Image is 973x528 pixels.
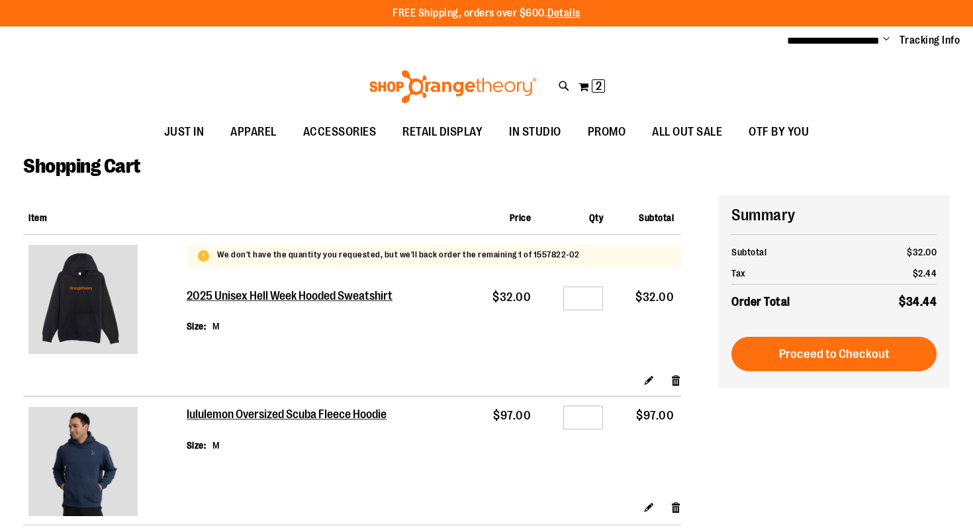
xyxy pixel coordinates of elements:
[731,204,937,226] h2: Summary
[493,409,531,422] span: $97.00
[731,242,860,263] th: Subtotal
[212,439,220,452] dd: M
[303,117,377,147] span: ACCESSORIES
[731,292,790,311] strong: Order Total
[588,117,626,147] span: PROMO
[899,295,937,308] span: $34.44
[596,79,602,93] span: 2
[492,290,531,304] span: $32.00
[28,407,138,516] img: lululemon Oversized Scuba Fleece Hoodie
[907,247,937,257] span: $32.00
[589,212,604,223] span: Qty
[635,290,674,304] span: $32.00
[636,409,674,422] span: $97.00
[547,7,580,19] a: Details
[779,347,890,361] span: Proceed to Checkout
[164,117,205,147] span: JUST IN
[28,212,47,223] span: Item
[652,117,722,147] span: ALL OUT SALE
[28,245,181,357] a: 2025 Unisex Hell Week Hooded Sweatshirt
[187,439,207,452] dt: Size
[217,249,580,261] p: We don't have the quantity you requested, but we'll back order the remaining 1 of 1557822-02
[900,33,960,48] a: Tracking Info
[671,373,682,386] a: Remove item
[749,117,809,147] span: OTF BY YOU
[731,263,860,285] th: Tax
[671,500,682,513] a: Remove item
[883,34,890,47] button: Account menu
[230,117,277,147] span: APPAREL
[510,212,532,223] span: Price
[28,407,181,519] a: lululemon Oversized Scuba Fleece Hoodie
[509,117,561,147] span: IN STUDIO
[367,70,539,103] img: Shop Orangetheory
[913,268,937,279] span: $2.44
[393,6,580,21] p: FREE Shipping, orders over $600.
[187,289,394,304] a: 2025 Unisex Hell Week Hooded Sweatshirt
[639,212,674,223] span: Subtotal
[731,337,937,371] button: Proceed to Checkout
[28,245,138,354] img: 2025 Unisex Hell Week Hooded Sweatshirt
[23,155,140,177] span: Shopping Cart
[402,117,483,147] span: RETAIL DISPLAY
[187,320,207,333] dt: Size
[212,320,220,333] dd: M
[187,408,389,422] a: lululemon Oversized Scuba Fleece Hoodie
